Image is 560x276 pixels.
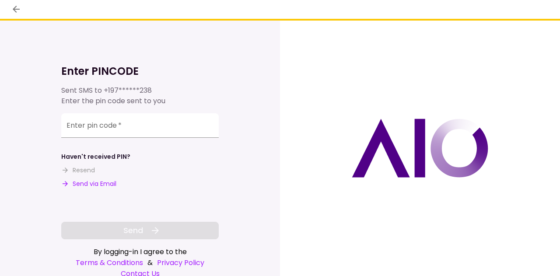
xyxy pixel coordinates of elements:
button: Resend [61,166,95,175]
button: Send via Email [61,179,116,189]
a: Privacy Policy [157,257,204,268]
span: Send [123,224,143,236]
button: back [9,2,24,17]
div: By logging-in I agree to the [61,246,219,257]
div: & [61,257,219,268]
img: AIO logo [352,119,488,178]
a: Terms & Conditions [76,257,143,268]
button: Send [61,222,219,239]
div: Haven't received PIN? [61,152,130,161]
div: Sent SMS to Enter the pin code sent to you [61,85,219,106]
h1: Enter PINCODE [61,64,219,78]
